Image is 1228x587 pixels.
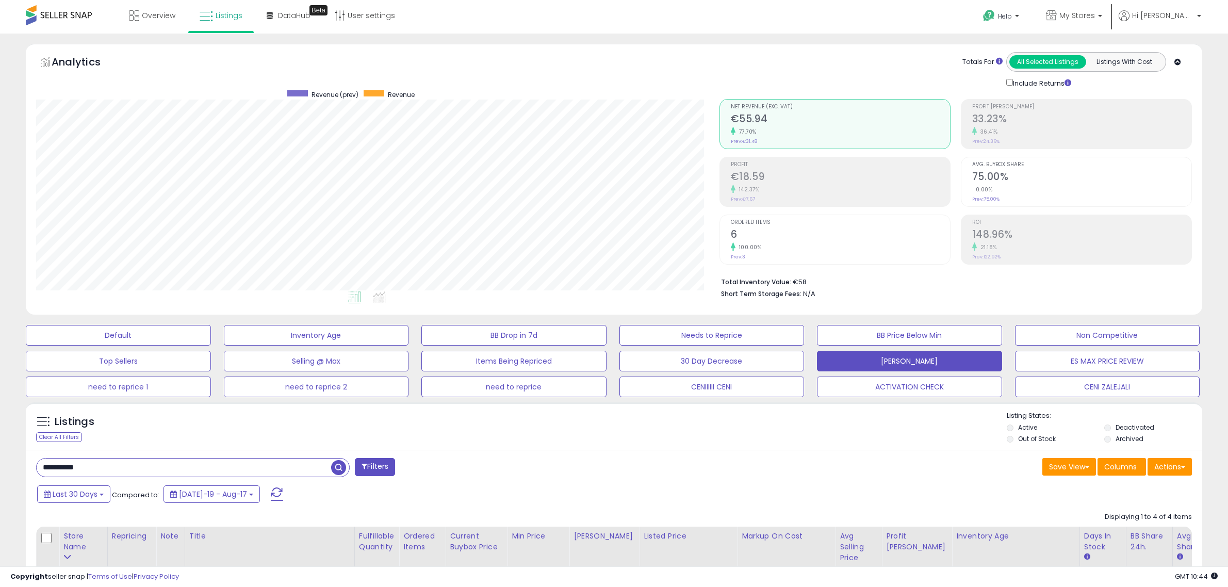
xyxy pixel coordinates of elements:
[972,196,1000,202] small: Prev: 75.00%
[112,490,159,500] span: Compared to:
[619,377,805,397] button: CENIIIIII CENI
[359,531,395,552] div: Fulfillable Quantity
[574,531,635,542] div: [PERSON_NAME]
[977,243,997,251] small: 21.18%
[731,138,757,144] small: Prev: €31.48
[962,57,1003,67] div: Totals For
[450,531,503,552] div: Current Buybox Price
[312,90,358,99] span: Revenue (prev)
[1119,10,1201,34] a: Hi [PERSON_NAME]
[817,377,1002,397] button: ACTIVATION CHECK
[972,138,1000,144] small: Prev: 24.36%
[1007,411,1202,421] p: Listing States:
[735,186,760,193] small: 142.37%
[37,485,110,503] button: Last 30 Days
[309,5,328,15] div: Tooltip anchor
[972,254,1001,260] small: Prev: 122.92%
[817,325,1002,346] button: BB Price Below Min
[1116,434,1143,443] label: Archived
[1084,531,1122,552] div: Days In Stock
[1015,325,1200,346] button: Non Competitive
[1116,423,1154,432] label: Deactivated
[52,55,121,72] h5: Analytics
[731,220,950,225] span: Ordered Items
[26,351,211,371] button: Top Sellers
[421,325,607,346] button: BB Drop in 7d
[998,77,1084,89] div: Include Returns
[840,531,877,563] div: Avg Selling Price
[644,531,733,542] div: Listed Price
[26,325,211,346] button: Default
[735,128,757,136] small: 77.70%
[112,531,152,542] div: Repricing
[179,489,247,499] span: [DATE]-19 - Aug-17
[721,289,801,298] b: Short Term Storage Fees:
[160,531,181,542] div: Note
[972,186,993,193] small: 0.00%
[731,229,950,242] h2: 6
[224,351,409,371] button: Selling @ Max
[134,572,179,581] a: Privacy Policy
[1104,462,1137,472] span: Columns
[1105,512,1192,522] div: Displaying 1 to 4 of 4 items
[1177,552,1183,562] small: Avg BB Share.
[731,104,950,110] span: Net Revenue (Exc. VAT)
[1018,423,1037,432] label: Active
[1132,10,1194,21] span: Hi [PERSON_NAME]
[278,10,310,21] span: DataHub
[721,275,1184,287] li: €58
[977,128,998,136] small: 36.41%
[1131,531,1168,552] div: BB Share 24h.
[512,531,565,542] div: Min Price
[731,113,950,127] h2: €55.94
[619,351,805,371] button: 30 Day Decrease
[731,171,950,185] h2: €18.59
[1177,531,1215,552] div: Avg BB Share
[619,325,805,346] button: Needs to Reprice
[388,90,415,99] span: Revenue
[216,10,242,21] span: Listings
[972,229,1191,242] h2: 148.96%
[1015,351,1200,371] button: ES MAX PRICE REVIEW
[1042,458,1096,476] button: Save View
[26,377,211,397] button: need to reprice 1
[1175,572,1218,581] span: 2025-09-17 10:44 GMT
[972,171,1191,185] h2: 75.00%
[224,325,409,346] button: Inventory Age
[1098,458,1146,476] button: Columns
[738,527,836,578] th: The percentage added to the cost of goods (COGS) that forms the calculator for Min & Max prices.
[224,377,409,397] button: need to reprice 2
[983,9,995,22] i: Get Help
[1009,55,1086,69] button: All Selected Listings
[972,104,1191,110] span: Profit [PERSON_NAME]
[421,351,607,371] button: Items Being Repriced
[189,531,350,542] div: Title
[998,12,1012,21] span: Help
[1018,434,1056,443] label: Out of Stock
[355,458,395,476] button: Filters
[1015,377,1200,397] button: CENI ZALEJALI
[1148,458,1192,476] button: Actions
[972,220,1191,225] span: ROI
[803,289,815,299] span: N/A
[886,531,947,552] div: Profit [PERSON_NAME]
[972,113,1191,127] h2: 33.23%
[53,489,97,499] span: Last 30 Days
[1084,552,1090,562] small: Days In Stock.
[10,572,48,581] strong: Copyright
[163,485,260,503] button: [DATE]-19 - Aug-17
[36,432,82,442] div: Clear All Filters
[88,572,132,581] a: Terms of Use
[975,2,1029,34] a: Help
[1086,55,1162,69] button: Listings With Cost
[735,243,762,251] small: 100.00%
[10,572,179,582] div: seller snap | |
[731,196,755,202] small: Prev: €7.67
[731,254,745,260] small: Prev: 3
[403,531,441,552] div: Ordered Items
[742,531,831,542] div: Markup on Cost
[421,377,607,397] button: need to reprice
[721,278,791,286] b: Total Inventory Value:
[55,415,94,429] h5: Listings
[142,10,175,21] span: Overview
